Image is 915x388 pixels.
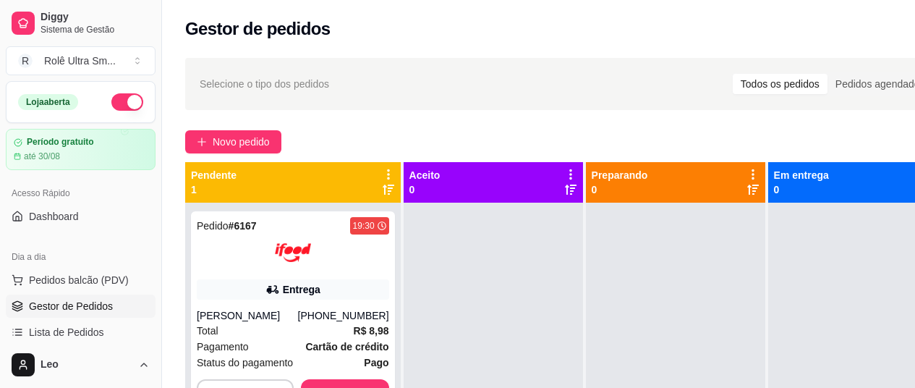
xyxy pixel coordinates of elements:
[733,74,827,94] div: Todos os pedidos
[111,93,143,111] button: Alterar Status
[6,321,156,344] a: Lista de Pedidos
[27,137,94,148] article: Período gratuito
[6,46,156,75] button: Select a team
[18,54,33,68] span: R
[44,54,116,68] div: Rolê Ultra Sm ...
[353,220,375,232] div: 19:30
[191,168,237,182] p: Pendente
[6,6,156,41] a: DiggySistema de Gestão
[409,182,441,197] p: 0
[275,235,311,271] img: ifood
[6,245,156,269] div: Dia a dia
[592,168,648,182] p: Preparando
[18,94,78,110] div: Loja aberta
[29,299,113,313] span: Gestor de Pedidos
[6,295,156,318] a: Gestor de Pedidos
[197,355,293,371] span: Status do pagamento
[197,339,249,355] span: Pagamento
[283,282,320,297] div: Entrega
[364,357,388,368] strong: Pago
[197,323,218,339] span: Total
[197,308,298,323] div: [PERSON_NAME]
[29,209,79,224] span: Dashboard
[185,17,331,41] h2: Gestor de pedidos
[41,11,150,24] span: Diggy
[41,358,132,371] span: Leo
[185,130,281,153] button: Novo pedido
[305,341,388,353] strong: Cartão de crédito
[592,182,648,197] p: 0
[213,134,270,150] span: Novo pedido
[774,182,829,197] p: 0
[41,24,150,35] span: Sistema de Gestão
[200,76,329,92] span: Selecione o tipo dos pedidos
[298,308,389,323] div: [PHONE_NUMBER]
[6,347,156,382] button: Leo
[354,325,389,337] strong: R$ 8,98
[197,137,207,147] span: plus
[29,325,104,339] span: Lista de Pedidos
[774,168,829,182] p: Em entrega
[24,151,60,162] article: até 30/08
[6,129,156,170] a: Período gratuitoaté 30/08
[29,273,129,287] span: Pedidos balcão (PDV)
[6,269,156,292] button: Pedidos balcão (PDV)
[229,220,257,232] strong: # 6167
[197,220,229,232] span: Pedido
[409,168,441,182] p: Aceito
[6,182,156,205] div: Acesso Rápido
[6,205,156,228] a: Dashboard
[191,182,237,197] p: 1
